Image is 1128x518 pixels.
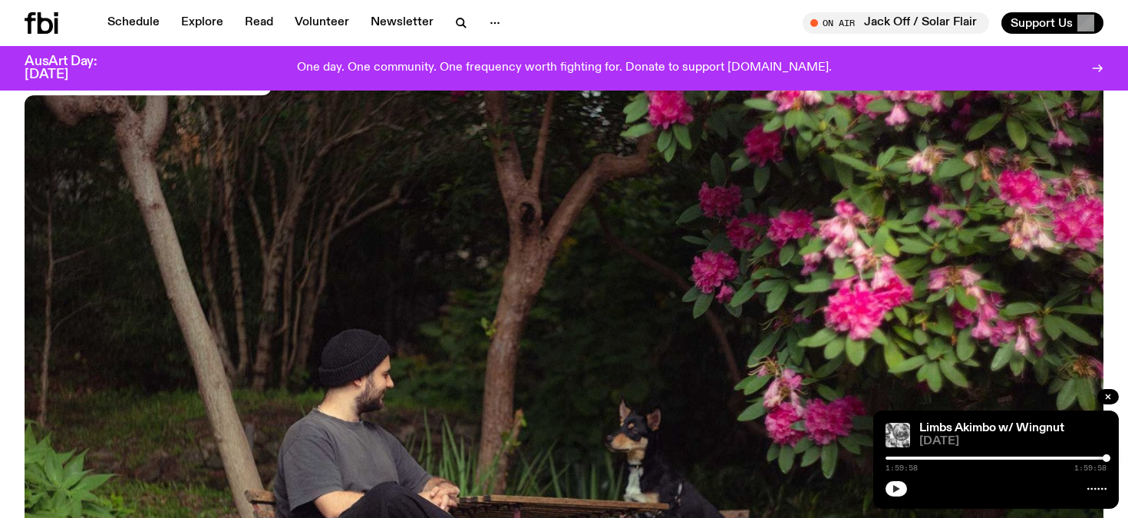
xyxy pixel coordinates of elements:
a: Limbs Akimbo w/ Wingnut [919,422,1064,434]
img: Image from 'Domebooks: Reflecting on Domebook 2' by Lloyd Kahn [886,423,910,447]
a: Volunteer [285,12,358,34]
a: Explore [172,12,233,34]
p: One day. One community. One frequency worth fighting for. Donate to support [DOMAIN_NAME]. [297,61,832,75]
button: On AirJack Off / Solar Flair [803,12,989,34]
span: [DATE] [919,436,1107,447]
button: Support Us [1001,12,1103,34]
h3: AusArt Day: [DATE] [25,55,123,81]
span: 1:59:58 [886,464,918,472]
a: Read [236,12,282,34]
span: Support Us [1011,16,1073,30]
a: Newsletter [361,12,443,34]
a: Schedule [98,12,169,34]
span: 1:59:58 [1074,464,1107,472]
